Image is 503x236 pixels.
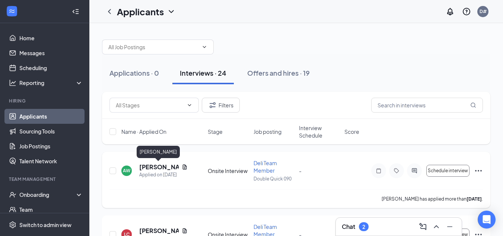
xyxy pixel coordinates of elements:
svg: Collapse [72,8,79,15]
div: Offers and hires · 19 [247,68,310,78]
svg: UserCheck [9,191,16,198]
h5: [PERSON_NAME] [139,163,179,171]
div: D# [480,8,487,15]
a: Home [19,31,83,45]
svg: Minimize [445,222,454,231]
svg: ComposeMessage [418,222,427,231]
svg: Note [374,168,383,174]
div: AW [123,167,130,174]
span: Score [344,128,359,135]
span: Name · Applied On [121,128,166,135]
span: Job posting [254,128,281,135]
div: 2 [362,224,365,230]
a: Scheduling [19,60,83,75]
svg: Document [182,228,188,234]
svg: ChevronDown [187,102,192,108]
b: [DATE] [467,196,482,202]
div: [PERSON_NAME] [137,146,180,158]
svg: Notifications [446,7,455,16]
div: Onsite Interview [208,167,249,174]
svg: ChevronUp [432,222,441,231]
svg: Analysis [9,79,16,86]
div: Switch to admin view [19,221,71,229]
svg: ChevronDown [201,44,207,50]
div: Onboarding [19,191,77,198]
a: Talent Network [19,154,83,169]
input: Search in interviews [371,98,483,113]
h1: Applicants [117,5,164,18]
svg: Ellipses [474,166,483,175]
div: Applied on [DATE] [139,171,188,179]
button: Minimize [444,221,456,233]
input: All Stages [116,101,184,109]
svg: Tag [392,168,401,174]
button: ComposeMessage [417,221,429,233]
svg: MagnifyingGlass [470,102,476,108]
div: Team Management [9,176,82,182]
svg: ChevronDown [167,7,176,16]
svg: Settings [9,221,16,229]
a: Sourcing Tools [19,124,83,139]
a: Team [19,202,83,217]
p: Double Quick 090 [254,176,295,182]
p: [PERSON_NAME] has applied more than . [382,196,483,202]
svg: Filter [208,101,217,110]
span: - [299,167,302,174]
svg: Document [182,164,188,170]
div: Reporting [19,79,83,86]
input: All Job Postings [108,43,198,51]
div: Applications · 0 [109,68,159,78]
button: Schedule interview [426,165,469,177]
button: Filter Filters [202,98,240,113]
span: Schedule interview [428,168,468,173]
a: Messages [19,45,83,60]
span: Interview Schedule [299,124,340,139]
div: Open Intercom Messenger [478,211,496,229]
h5: [PERSON_NAME] [139,227,179,235]
svg: QuestionInfo [462,7,471,16]
h3: Chat [342,223,355,231]
svg: ChevronLeft [105,7,114,16]
span: Stage [208,128,223,135]
button: ChevronUp [430,221,442,233]
a: Applicants [19,109,83,124]
svg: ActiveChat [410,168,419,174]
a: Job Postings [19,139,83,154]
svg: WorkstreamLogo [8,7,16,15]
span: Deli Team Member [254,160,277,174]
div: Hiring [9,98,82,104]
div: Interviews · 24 [180,68,226,78]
